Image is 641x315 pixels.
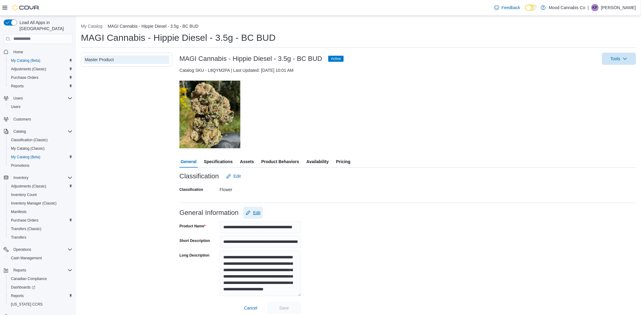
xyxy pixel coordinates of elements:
span: Catalog [13,129,26,134]
button: Home [1,47,75,56]
button: My Catalog (Classic) [6,144,75,153]
span: Operations [11,246,72,253]
button: Canadian Compliance [6,275,75,283]
span: Home [11,48,72,56]
span: Availability [306,156,329,168]
label: Product Name [179,224,206,229]
span: Purchase Orders [11,75,39,80]
button: Edit [243,207,263,219]
span: Adjustments (Classic) [11,184,46,189]
button: Catalog [1,127,75,136]
span: Manifests [9,208,72,215]
span: Tools [611,56,621,62]
span: Cash Management [11,256,42,261]
button: [US_STATE] CCRS [6,300,75,309]
a: Inventory Manager (Classic) [9,200,59,207]
h3: General Information [179,209,239,216]
img: Image for MAGI Cannabis - Hippie Diesel - 3.5g - BC BUD [179,81,240,148]
button: Adjustments (Classic) [6,65,75,73]
button: Catalog [11,128,28,135]
a: Adjustments (Classic) [9,65,49,73]
a: Users [9,103,23,110]
span: Inventory Manager (Classic) [11,201,57,206]
span: Transfers [9,234,72,241]
button: Users [1,94,75,103]
button: Transfers [6,233,75,242]
span: Transfers (Classic) [11,226,41,231]
button: Promotions [6,161,75,170]
button: My Catalog (Beta) [6,153,75,161]
span: My Catalog (Beta) [9,153,72,161]
span: My Catalog (Classic) [9,145,72,152]
a: Reports [9,292,26,299]
a: Inventory Count [9,191,39,198]
span: Reports [13,268,26,273]
span: Inventory [11,174,72,181]
button: Edit [224,170,243,182]
span: Active [328,56,344,62]
button: Reports [6,292,75,300]
span: Assets [240,156,254,168]
span: My Catalog (Classic) [11,146,45,151]
span: Dashboards [11,285,35,290]
p: Mood Cannabis Co [549,4,585,11]
a: Transfers [9,234,29,241]
span: Adjustments (Classic) [11,67,46,72]
h1: MAGI Cannabis - Hippie Diesel - 3.5g - BC BUD [81,32,276,44]
label: Short Description [179,238,210,243]
span: Cash Management [9,254,72,262]
span: Customers [11,115,72,123]
span: My Catalog (Beta) [11,58,40,63]
button: Cancel [242,302,260,314]
a: Feedback [492,2,523,14]
label: Classification [179,187,203,192]
span: My Catalog (Beta) [9,57,72,64]
span: Customers [13,117,31,122]
button: Inventory Manager (Classic) [6,199,75,208]
a: Customers [11,116,33,123]
button: Transfers (Classic) [6,225,75,233]
a: Cash Management [9,254,44,262]
span: [US_STATE] CCRS [11,302,43,307]
span: Reports [11,267,72,274]
span: Product Behaviors [261,156,299,168]
span: Purchase Orders [9,74,72,81]
div: Flower [220,185,301,192]
span: Manifests [11,209,26,214]
span: Canadian Compliance [9,275,72,282]
span: Inventory [13,175,28,180]
button: Users [11,95,25,102]
span: Dashboards [9,284,72,291]
label: Long Description [179,253,210,258]
button: Cash Management [6,254,75,262]
h3: Classification [179,173,219,180]
div: Kirsten Power [591,4,599,11]
span: Reports [9,292,72,299]
p: [PERSON_NAME] [601,4,636,11]
p: | [588,4,589,11]
a: Home [11,48,26,56]
span: Purchase Orders [9,217,72,224]
span: Inventory Count [11,192,37,197]
span: Pricing [336,156,350,168]
span: Users [11,95,72,102]
span: Classification (Classic) [11,138,48,142]
span: Home [13,50,23,54]
span: Load All Apps in [GEOGRAPHIC_DATA] [17,19,72,32]
span: Adjustments (Classic) [9,183,72,190]
span: KP [593,4,597,11]
a: Reports [9,82,26,90]
span: Feedback [502,5,520,11]
span: Catalog [11,128,72,135]
span: Transfers (Classic) [9,225,72,233]
span: Specifications [204,156,233,168]
span: Active [331,56,341,61]
button: Adjustments (Classic) [6,182,75,191]
span: Reports [11,293,24,298]
span: General [181,156,197,168]
span: Promotions [9,162,72,169]
a: My Catalog (Beta) [9,57,43,64]
nav: An example of EuiBreadcrumbs [81,23,636,30]
h3: MAGI Cannabis - Hippie Diesel - 3.5g - BC BUD [179,55,322,62]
